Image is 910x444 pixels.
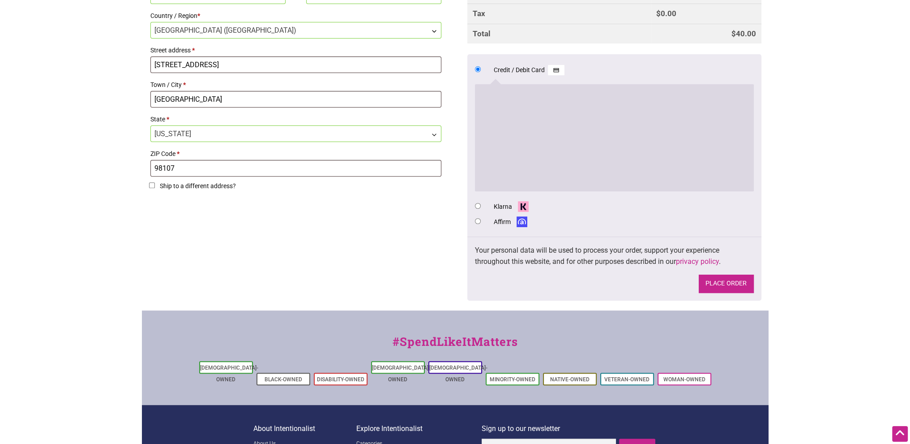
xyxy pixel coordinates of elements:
[149,182,155,188] input: Ship to a different address?
[317,376,364,383] a: Disability-Owned
[150,44,442,56] label: Street address
[160,182,236,190] span: Ship to a different address?
[490,376,535,383] a: Minority-Owned
[475,245,754,267] p: Your personal data will be used to process your order, support your experience throughout this we...
[482,423,657,435] p: Sign up to our newsletter
[514,216,530,227] img: Affirm
[150,113,442,125] label: State
[494,65,564,76] label: Credit / Debit Card
[429,365,487,383] a: [DEMOGRAPHIC_DATA]-Owned
[200,365,258,383] a: [DEMOGRAPHIC_DATA]-Owned
[656,9,661,18] span: $
[494,201,532,212] label: Klarna
[494,216,530,228] label: Affirm
[372,365,430,383] a: [DEMOGRAPHIC_DATA]-Owned
[515,201,532,212] img: Klarna
[253,423,356,435] p: About Intentionalist
[150,78,442,91] label: Town / City
[265,376,302,383] a: Black-Owned
[150,22,442,39] span: Country / Region
[356,423,482,435] p: Explore Intentionalist
[892,426,908,442] div: Scroll Back to Top
[467,4,651,24] th: Tax
[151,22,441,38] span: United States (US)
[731,29,736,38] span: $
[150,147,442,160] label: ZIP Code
[676,257,719,266] a: privacy policy
[731,29,756,38] bdi: 40.00
[467,24,651,44] th: Total
[656,9,676,18] bdi: 0.00
[604,376,649,383] a: Veteran-Owned
[142,333,769,359] div: #SpendLikeItMatters
[663,376,705,383] a: Woman-Owned
[699,275,754,293] button: Place order
[550,376,590,383] a: Native-Owned
[150,125,442,142] span: State
[151,126,441,142] span: Washington
[150,9,442,22] label: Country / Region
[150,56,442,73] input: House number and street name
[548,65,564,76] img: Credit / Debit Card
[480,90,748,185] iframe: Secure payment input frame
